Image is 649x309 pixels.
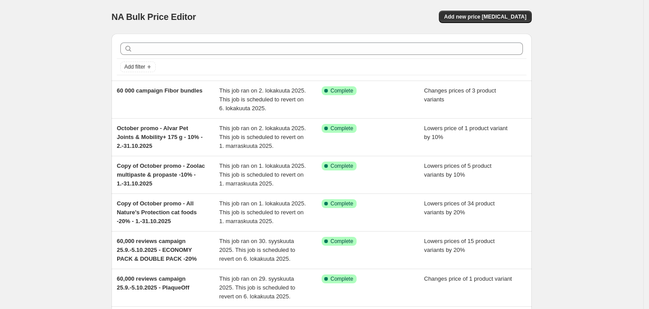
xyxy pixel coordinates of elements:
[424,200,495,216] span: Lowers prices of 34 product variants by 20%
[219,125,306,149] span: This job ran on 2. lokakuuta 2025. This job is scheduled to revert on 1. marraskuuta 2025.
[330,200,353,207] span: Complete
[117,87,203,94] span: 60 000 campaign Fibor bundles
[117,238,197,262] span: 60,000 reviews campaign 25.9.-5.10.2025 - ECONOMY PACK & DOUBLE PACK -20%
[444,13,526,20] span: Add new price [MEDICAL_DATA]
[219,162,306,187] span: This job ran on 1. lokakuuta 2025. This job is scheduled to revert on 1. marraskuuta 2025.
[424,125,508,140] span: Lowers price of 1 product variant by 10%
[117,275,189,291] span: 60,000 reviews campaign 25.9.-5.10.2025 - PlaqueOff
[330,275,353,282] span: Complete
[330,162,353,170] span: Complete
[120,62,156,72] button: Add filter
[219,87,306,112] span: This job ran on 2. lokakuuta 2025. This job is scheduled to revert on 6. lokakuuta 2025.
[424,87,496,103] span: Changes prices of 3 product variants
[117,125,203,149] span: October promo - Alvar Pet Joints & Mobility+ 175 g - 10% - 2.-31.10.2025
[111,12,196,22] span: NA Bulk Price Editor
[439,11,532,23] button: Add new price [MEDICAL_DATA]
[330,87,353,94] span: Complete
[330,238,353,245] span: Complete
[117,162,205,187] span: Copy of October promo - Zoolac multipaste & propaste -10% - 1.-31.10.2025
[330,125,353,132] span: Complete
[424,238,495,253] span: Lowers prices of 15 product variants by 20%
[219,238,296,262] span: This job ran on 30. syyskuuta 2025. This job is scheduled to revert on 6. lokakuuta 2025.
[424,162,492,178] span: Lowers prices of 5 product variants by 10%
[424,275,512,282] span: Changes price of 1 product variant
[124,63,145,70] span: Add filter
[117,200,197,224] span: Copy of October promo - All Nature's Protection cat foods -20% - 1.-31.10.2025
[219,200,306,224] span: This job ran on 1. lokakuuta 2025. This job is scheduled to revert on 1. marraskuuta 2025.
[219,275,296,300] span: This job ran on 29. syyskuuta 2025. This job is scheduled to revert on 6. lokakuuta 2025.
